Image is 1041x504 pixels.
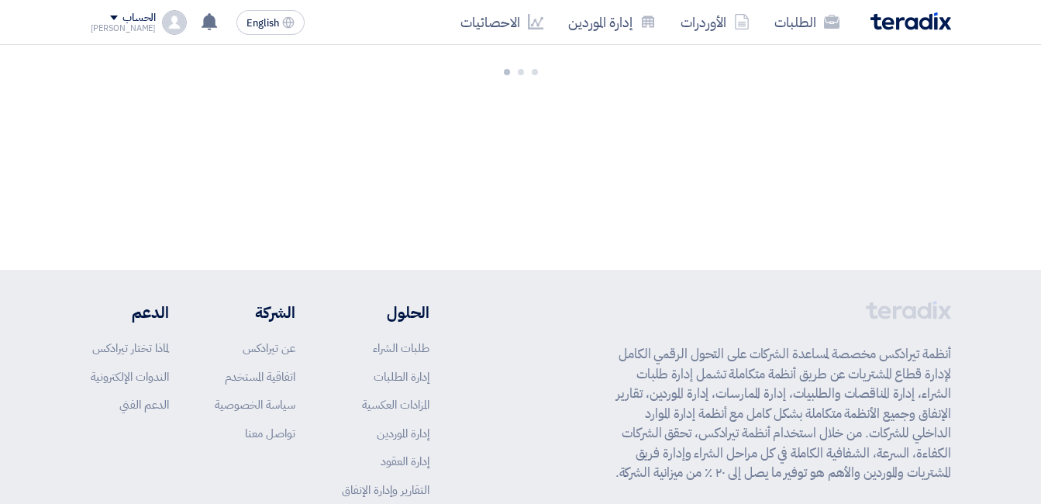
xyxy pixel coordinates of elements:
[225,368,295,385] a: اتفاقية المستخدم
[362,396,429,413] a: المزادات العكسية
[122,12,156,25] div: الحساب
[607,344,951,483] p: أنظمة تيرادكس مخصصة لمساعدة الشركات على التحول الرقمي الكامل لإدارة قطاع المشتريات عن طريق أنظمة ...
[119,396,169,413] a: الدعم الفني
[870,12,951,30] img: Teradix logo
[762,4,852,40] a: الطلبات
[215,301,295,324] li: الشركة
[91,301,169,324] li: الدعم
[342,301,429,324] li: الحلول
[381,453,429,470] a: إدارة العقود
[374,368,429,385] a: إدارة الطلبات
[245,425,295,442] a: تواصل معنا
[215,396,295,413] a: سياسة الخصوصية
[91,368,169,385] a: الندوات الإلكترونية
[91,24,157,33] div: [PERSON_NAME]
[373,340,429,357] a: طلبات الشراء
[243,340,295,357] a: عن تيرادكس
[556,4,668,40] a: إدارة الموردين
[377,425,429,442] a: إدارة الموردين
[448,4,556,40] a: الاحصائيات
[668,4,762,40] a: الأوردرات
[246,18,279,29] span: English
[162,10,187,35] img: profile_test.png
[236,10,305,35] button: English
[342,482,429,499] a: التقارير وإدارة الإنفاق
[92,340,169,357] a: لماذا تختار تيرادكس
